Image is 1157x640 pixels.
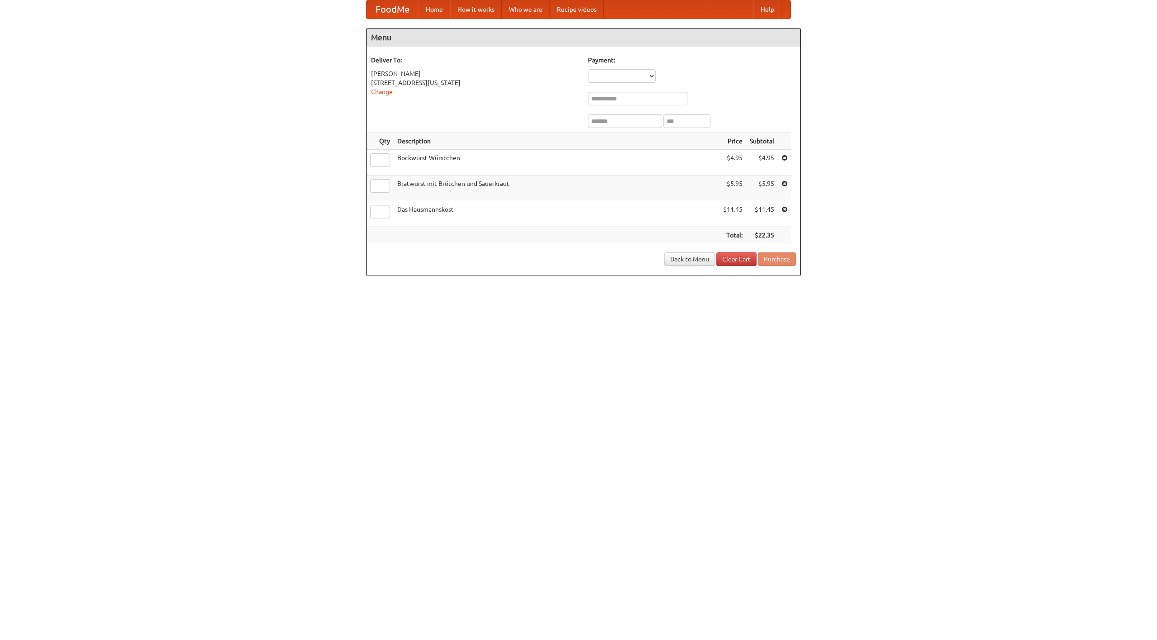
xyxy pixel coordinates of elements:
[394,201,720,227] td: Das Hausmannskost
[746,175,778,201] td: $5.95
[758,252,796,266] button: Purchase
[664,252,715,266] a: Back to Menu
[371,78,579,87] div: [STREET_ADDRESS][US_STATE]
[720,175,746,201] td: $5.95
[419,0,450,19] a: Home
[394,150,720,175] td: Bockwurst Würstchen
[720,201,746,227] td: $11.45
[371,88,393,95] a: Change
[753,0,781,19] a: Help
[394,133,720,150] th: Description
[371,56,579,65] h5: Deliver To:
[588,56,796,65] h5: Payment:
[550,0,604,19] a: Recipe videos
[720,133,746,150] th: Price
[716,252,757,266] a: Clear Cart
[371,69,579,78] div: [PERSON_NAME]
[367,133,394,150] th: Qty
[720,150,746,175] td: $4.95
[746,201,778,227] td: $11.45
[746,227,778,244] th: $22.35
[746,150,778,175] td: $4.95
[450,0,502,19] a: How it works
[720,227,746,244] th: Total:
[502,0,550,19] a: Who we are
[367,0,419,19] a: FoodMe
[394,175,720,201] td: Bratwurst mit Brötchen und Sauerkraut
[367,28,800,47] h4: Menu
[746,133,778,150] th: Subtotal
